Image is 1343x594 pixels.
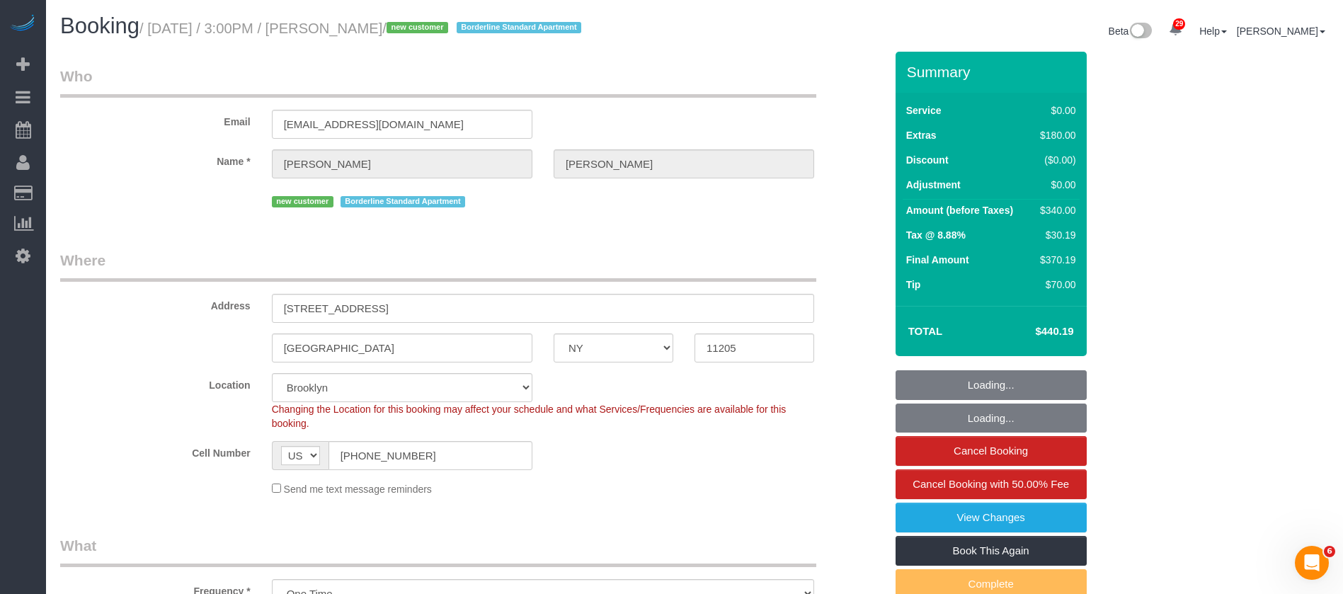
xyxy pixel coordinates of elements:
span: Booking [60,13,139,38]
label: Location [50,373,261,392]
label: Tip [906,278,921,292]
h4: $440.19 [993,326,1073,338]
input: Cell Number [328,441,532,470]
div: $340.00 [1034,203,1075,217]
div: $0.00 [1034,103,1075,118]
label: Adjustment [906,178,961,192]
a: [PERSON_NAME] [1237,25,1325,37]
div: $180.00 [1034,128,1075,142]
a: Cancel Booking [896,436,1087,466]
iframe: Intercom live chat [1295,546,1329,580]
label: Extras [906,128,937,142]
h3: Summary [907,64,1080,80]
legend: What [60,535,816,567]
label: Name * [50,149,261,169]
input: Zip Code [695,333,814,362]
span: Changing the Location for this booking may affect your schedule and what Services/Frequencies are... [272,404,787,429]
span: 6 [1324,546,1335,557]
span: Cancel Booking with 50.00% Fee [913,478,1069,490]
input: Email [272,110,532,139]
img: New interface [1128,23,1152,41]
label: Discount [906,153,949,167]
a: Book This Again [896,536,1087,566]
label: Address [50,294,261,313]
span: 29 [1173,18,1185,30]
span: Send me text message reminders [284,484,432,495]
label: Service [906,103,942,118]
label: Cell Number [50,441,261,460]
a: Beta [1109,25,1153,37]
label: Final Amount [906,253,969,267]
input: Last Name [554,149,814,178]
label: Email [50,110,261,129]
legend: Where [60,250,816,282]
img: Automaid Logo [8,14,37,34]
a: 29 [1162,14,1189,45]
input: City [272,333,532,362]
label: Amount (before Taxes) [906,203,1013,217]
div: $70.00 [1034,278,1075,292]
span: Borderline Standard Apartment [457,22,582,33]
div: $370.19 [1034,253,1075,267]
a: View Changes [896,503,1087,532]
small: / [DATE] / 3:00PM / [PERSON_NAME] [139,21,585,36]
div: ($0.00) [1034,153,1075,167]
a: Help [1199,25,1227,37]
span: new customer [387,22,448,33]
label: Tax @ 8.88% [906,228,966,242]
legend: Who [60,66,816,98]
span: Borderline Standard Apartment [341,196,466,207]
span: new customer [272,196,333,207]
span: / [382,21,585,36]
strong: Total [908,325,943,337]
div: $30.19 [1034,228,1075,242]
a: Cancel Booking with 50.00% Fee [896,469,1087,499]
div: $0.00 [1034,178,1075,192]
input: First Name [272,149,532,178]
